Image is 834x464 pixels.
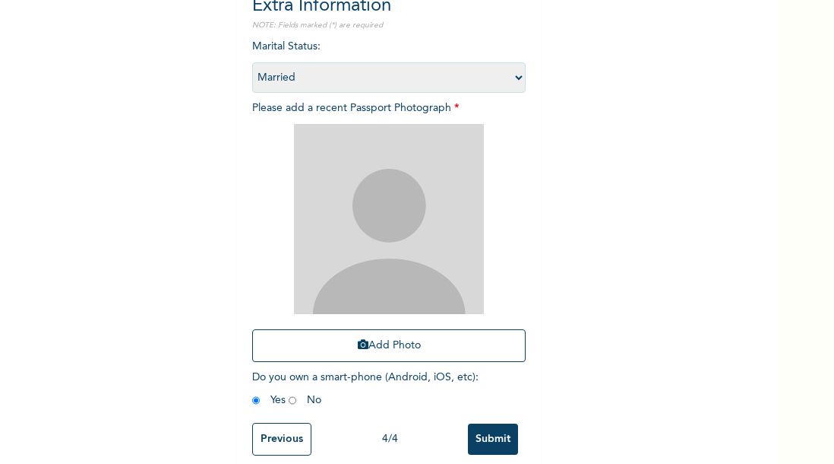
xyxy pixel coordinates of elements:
input: Submit [468,424,518,455]
span: Marital Status : [252,41,526,83]
p: NOTE: Fields marked (*) are required [252,20,526,31]
span: Do you own a smart-phone (Android, iOS, etc) : Yes No [252,372,479,405]
span: Please add a recent Passport Photograph [252,103,526,370]
button: Add Photo [252,329,526,362]
img: Crop [294,124,484,314]
input: Previous [252,423,311,456]
div: 4 / 4 [311,431,468,447]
